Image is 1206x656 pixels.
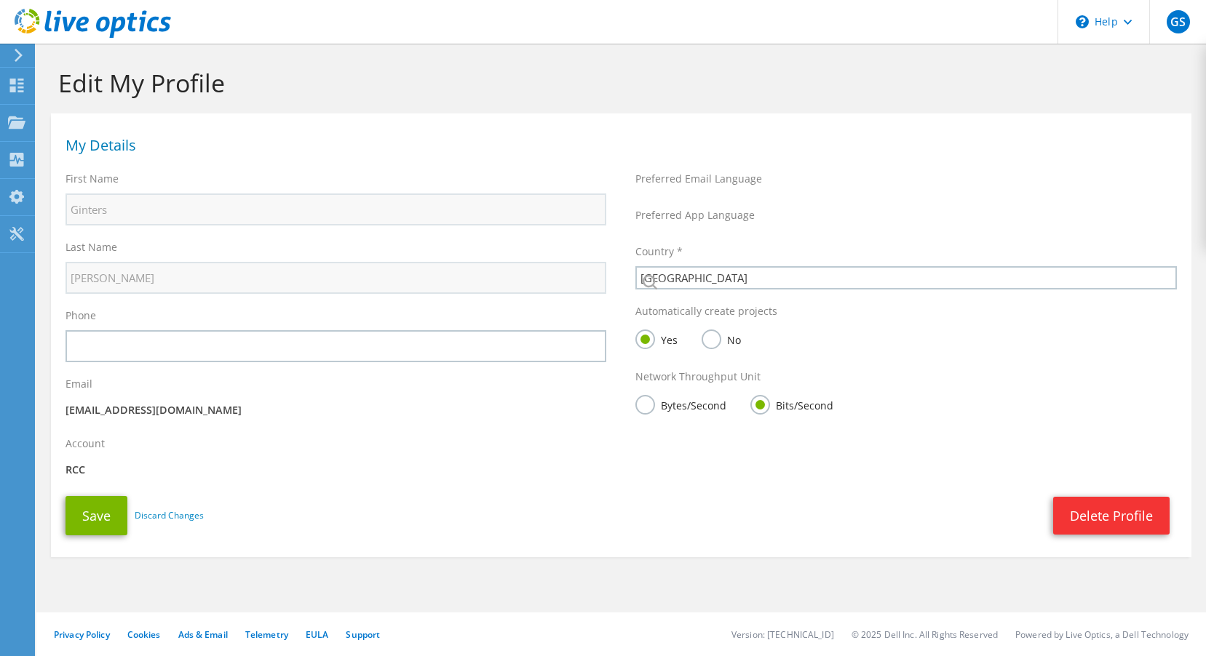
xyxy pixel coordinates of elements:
button: Save [66,496,127,535]
a: Telemetry [245,628,288,641]
label: First Name [66,172,119,186]
a: Cookies [127,628,161,641]
h1: Edit My Profile [58,68,1177,98]
p: [EMAIL_ADDRESS][DOMAIN_NAME] [66,402,606,418]
a: Support [346,628,380,641]
label: Country * [635,244,683,259]
label: Preferred App Language [635,208,755,223]
label: Automatically create projects [635,304,777,319]
li: © 2025 Dell Inc. All Rights Reserved [852,628,998,641]
a: EULA [306,628,328,641]
label: Bits/Second [750,395,833,413]
label: Phone [66,308,96,323]
a: Delete Profile [1053,497,1170,535]
li: Powered by Live Optics, a Dell Technology [1015,628,1189,641]
label: Network Throughput Unit [635,369,761,384]
label: Account [66,436,105,451]
label: Email [66,377,92,391]
a: Discard Changes [135,508,204,524]
p: RCC [66,462,606,478]
li: Version: [TECHNICAL_ID] [731,628,834,641]
h1: My Details [66,138,1170,153]
label: Last Name [66,240,117,255]
label: No [702,329,741,348]
label: Yes [635,329,678,348]
label: Bytes/Second [635,395,726,413]
label: Preferred Email Language [635,172,762,186]
a: Privacy Policy [54,628,110,641]
svg: \n [1076,15,1089,28]
span: GS [1167,10,1190,33]
a: Ads & Email [178,628,228,641]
